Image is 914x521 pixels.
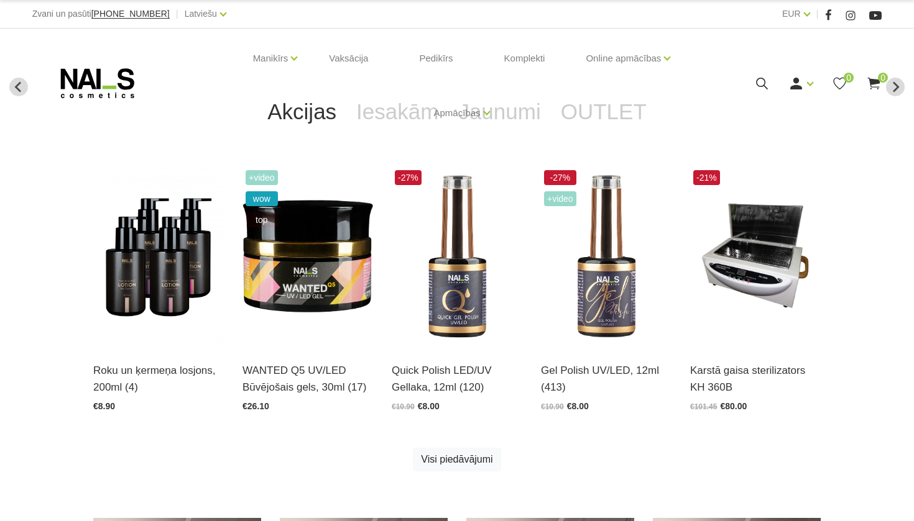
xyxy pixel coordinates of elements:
a: Roku un ķermeņa losjons, 200ml (4) [93,362,224,396]
span: €101.45 [690,402,717,411]
span: €10.90 [392,402,415,411]
span: €8.00 [418,401,440,411]
span: 0 [878,73,888,83]
img: Ilgnoturīga, intensīvi pigmentēta gellaka. Viegli klājas, lieliski žūst, nesaraujas, neatkāpjas n... [541,167,672,347]
a: 0 [866,76,882,91]
a: Apmācības [433,88,480,138]
span: €8.90 [93,401,115,411]
span: €26.10 [242,401,269,411]
span: | [816,6,819,22]
span: +Video [544,191,576,206]
span: -27% [544,170,576,185]
span: +Video [246,170,278,185]
span: €8.00 [567,401,589,411]
span: | [176,6,178,22]
span: top [246,212,278,227]
a: Karstā gaisa sterilizators KH 360B [690,362,821,396]
span: €80.00 [720,401,747,411]
img: Ātri, ērti un vienkārši!Intensīvi pigmentēta gellaka, kas perfekti klājas arī vienā slānī, tādā v... [392,167,522,347]
a: EUR [782,6,801,21]
img: Karstā gaisa sterilizatoru var izmantot skaistumkopšanas salonos, manikīra kabinetos, ēdināšanas ... [690,167,821,347]
a: Quick Polish LED/UV Gellaka, 12ml (120) [392,362,522,396]
a: Visi piedāvājumi [413,448,501,471]
a: Manikīrs [253,34,289,83]
span: €10.90 [541,402,564,411]
a: Komplekti [494,29,555,88]
span: wow [246,191,278,206]
a: Latviešu [185,6,217,21]
a: WANTED Q5 UV/LED Būvējošais gels, 30ml (17) [242,362,373,396]
a: 0 [832,76,847,91]
a: Online apmācības [586,34,661,83]
div: Zvani un pasūti [32,6,170,22]
img: BAROJOŠS roku un ķermeņa LOSJONSBALI COCONUT barojošs roku un ķermeņa losjons paredzēts jebkura t... [93,167,224,347]
img: Gels WANTED NAILS cosmetics tehniķu komanda ir radījusi gelu, kas ilgi jau ir katra meistara mekl... [242,167,373,347]
span: -27% [395,170,422,185]
a: Pedikīrs [409,29,463,88]
a: [PHONE_NUMBER] [91,9,170,19]
a: Gel Polish UV/LED, 12ml (413) [541,362,672,396]
span: -21% [693,170,720,185]
a: Vaksācija [319,29,378,88]
span: 0 [844,73,854,83]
